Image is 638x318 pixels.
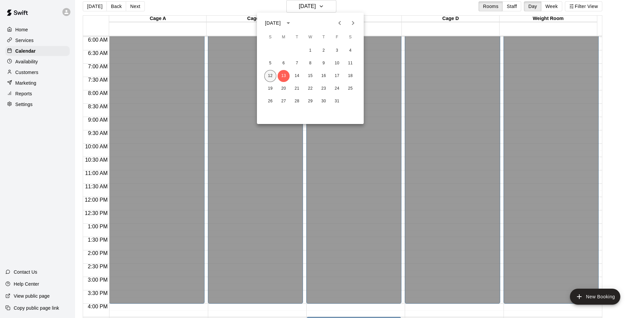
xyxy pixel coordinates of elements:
[265,20,281,27] div: [DATE]
[346,16,360,30] button: Next month
[291,83,303,95] button: 21
[331,31,343,44] span: Friday
[318,95,330,107] button: 30
[278,70,290,82] button: 13
[291,95,303,107] button: 28
[331,83,343,95] button: 24
[344,45,356,57] button: 4
[318,31,330,44] span: Thursday
[264,57,276,69] button: 5
[283,17,294,29] button: calendar view is open, switch to year view
[331,45,343,57] button: 3
[264,95,276,107] button: 26
[291,57,303,69] button: 7
[318,57,330,69] button: 9
[304,95,316,107] button: 29
[344,31,356,44] span: Saturday
[291,31,303,44] span: Tuesday
[304,45,316,57] button: 1
[278,57,290,69] button: 6
[344,70,356,82] button: 18
[304,57,316,69] button: 8
[318,70,330,82] button: 16
[264,83,276,95] button: 19
[331,95,343,107] button: 31
[344,83,356,95] button: 25
[333,16,346,30] button: Previous month
[344,57,356,69] button: 11
[318,83,330,95] button: 23
[304,31,316,44] span: Wednesday
[304,83,316,95] button: 22
[331,70,343,82] button: 17
[278,95,290,107] button: 27
[278,31,290,44] span: Monday
[304,70,316,82] button: 15
[318,45,330,57] button: 2
[264,31,276,44] span: Sunday
[291,70,303,82] button: 14
[331,57,343,69] button: 10
[278,83,290,95] button: 20
[264,70,276,82] button: 12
